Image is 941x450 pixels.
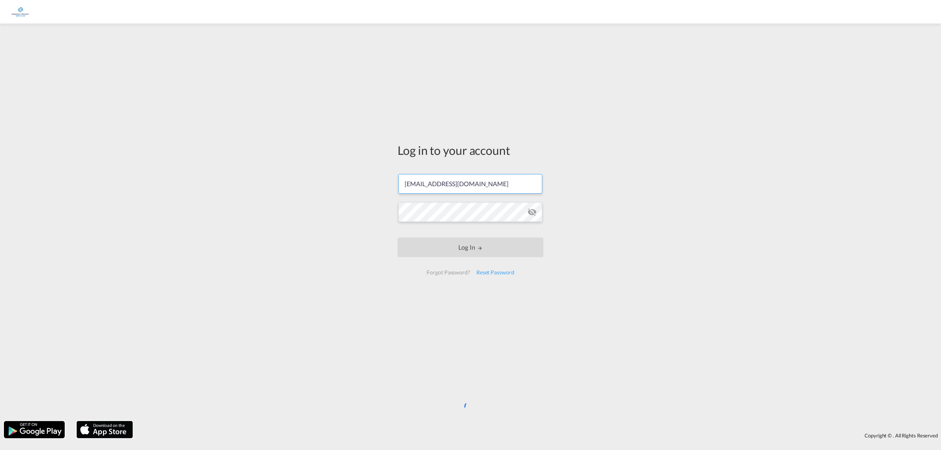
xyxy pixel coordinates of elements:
[527,207,537,217] md-icon: icon-eye-off
[398,238,543,257] button: LOGIN
[398,142,543,158] div: Log in to your account
[12,3,29,21] img: e1326340b7c511ef854e8d6a806141ad.jpg
[3,420,65,439] img: google.png
[423,265,473,279] div: Forgot Password?
[398,174,542,194] input: Enter email/phone number
[137,429,941,442] div: Copyright © . All Rights Reserved
[473,265,518,279] div: Reset Password
[76,420,134,439] img: apple.png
